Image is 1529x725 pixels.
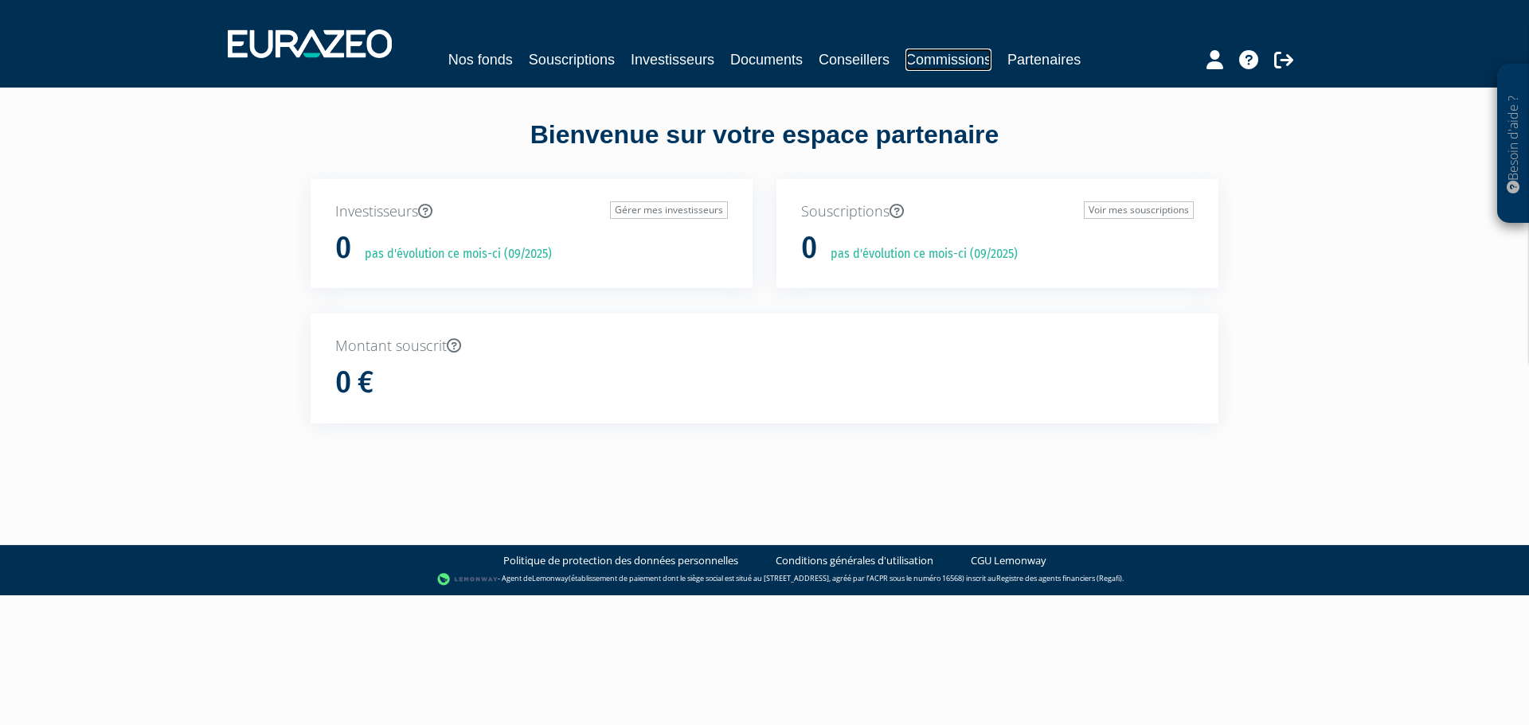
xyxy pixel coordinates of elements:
div: - Agent de (établissement de paiement dont le siège social est situé au [STREET_ADDRESS], agréé p... [16,571,1513,587]
p: Besoin d'aide ? [1504,72,1523,216]
a: Registre des agents financiers (Regafi) [996,573,1122,583]
p: Investisseurs [335,201,728,222]
a: Voir mes souscriptions [1084,201,1194,219]
img: logo-lemonway.png [437,571,499,587]
h1: 0 € [335,366,373,400]
p: Souscriptions [801,201,1194,222]
img: 1732889491-logotype_eurazeo_blanc_rvb.png [228,29,392,58]
div: Bienvenue sur votre espace partenaire [299,117,1230,179]
a: CGU Lemonway [971,553,1046,568]
a: Souscriptions [529,49,615,71]
a: Nos fonds [448,49,513,71]
p: pas d'évolution ce mois-ci (09/2025) [354,245,552,263]
a: Conseillers [819,49,890,71]
p: pas d'évolution ce mois-ci (09/2025) [819,245,1018,263]
a: Documents [730,49,803,71]
a: Conditions générales d'utilisation [776,553,933,568]
p: Montant souscrit [335,336,1194,357]
a: Investisseurs [631,49,714,71]
a: Gérer mes investisseurs [610,201,728,219]
h1: 0 [335,232,351,265]
a: Lemonway [532,573,569,583]
h1: 0 [801,232,817,265]
a: Commissions [905,49,991,71]
a: Partenaires [1007,49,1081,71]
a: Politique de protection des données personnelles [503,553,738,568]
